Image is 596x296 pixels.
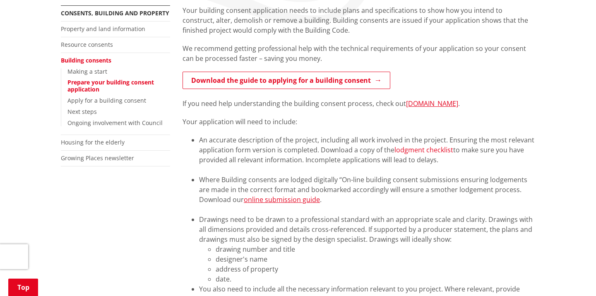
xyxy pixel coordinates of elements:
[216,274,535,284] li: date.
[61,138,125,146] a: Housing for the elderly
[67,78,154,93] a: Prepare your building consent application
[67,67,107,75] a: Making a start
[61,41,113,48] a: Resource consents
[199,135,535,175] li: An accurate description of the project, including all work involved in the project. Ensuring the ...
[61,9,169,17] a: Consents, building and property
[61,154,134,162] a: Growing Places newsletter
[67,108,97,116] a: Next steps
[199,214,535,284] li: Drawings need to be drawn to a professional standard with an appropriate scale and clarity. Drawi...
[67,119,163,127] a: Ongoing involvement with Council
[199,175,535,214] li: Where Building consents are lodged digitally “On-line building consent submissions ensuring lodge...
[183,5,535,35] p: Your building consent application needs to include plans and specifications to show how you inten...
[216,264,535,274] li: address of property
[183,72,390,89] a: Download the guide to applying for a building consent
[61,56,111,64] a: Building consents
[406,99,458,108] a: [DOMAIN_NAME]
[67,96,146,104] a: Apply for a building consent
[8,279,38,296] a: Top
[61,25,145,33] a: Property and land information
[244,195,320,204] a: online submission guide
[216,244,535,254] li: drawing number and title
[183,43,535,63] p: We recommend getting professional help with the technical requirements of your application so you...
[183,117,535,127] p: Your application will need to include:
[183,99,535,108] p: If you need help understanding the building consent process, check out .
[558,261,588,291] iframe: Messenger Launcher
[216,254,535,264] li: designer's name
[394,145,453,154] a: lodgment checklist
